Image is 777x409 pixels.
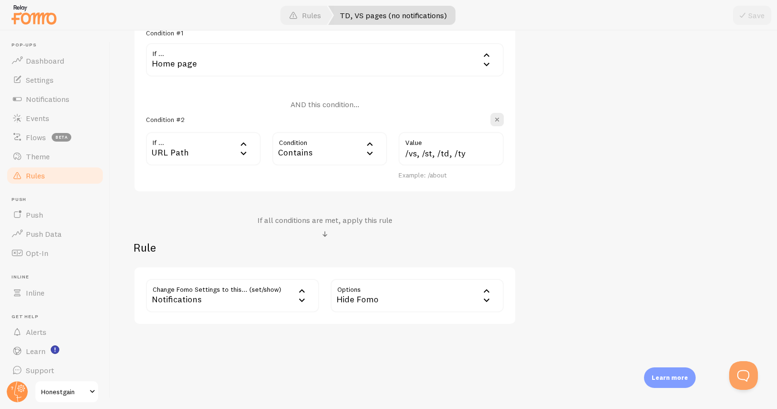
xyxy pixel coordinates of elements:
[399,171,504,180] div: Example: /about
[51,345,59,354] svg: <p>Watch New Feature Tutorials!</p>
[146,29,183,37] h5: Condition #1
[146,132,261,166] div: URL Path
[26,113,49,123] span: Events
[6,283,104,302] a: Inline
[26,152,50,161] span: Theme
[11,197,104,203] span: Push
[41,386,87,398] span: Honestgain
[6,243,104,263] a: Opt-In
[290,99,359,110] h4: AND this condition...
[331,279,504,312] div: Hide Fomo
[6,224,104,243] a: Push Data
[26,229,62,239] span: Push Data
[6,166,104,185] a: Rules
[146,43,504,77] div: Home page
[11,274,104,280] span: Inline
[399,132,504,148] label: Value
[6,51,104,70] a: Dashboard
[6,342,104,361] a: Learn
[10,2,58,27] img: fomo-relay-logo-orange.svg
[26,94,69,104] span: Notifications
[6,70,104,89] a: Settings
[26,75,54,85] span: Settings
[6,322,104,342] a: Alerts
[272,132,387,166] div: Contains
[6,109,104,128] a: Events
[6,89,104,109] a: Notifications
[146,279,319,312] div: Notifications
[26,210,43,220] span: Push
[11,42,104,48] span: Pop-ups
[26,171,45,180] span: Rules
[26,327,46,337] span: Alerts
[26,288,44,298] span: Inline
[133,240,516,255] h2: Rule
[26,248,48,258] span: Opt-In
[729,361,758,390] iframe: Help Scout Beacon - Open
[26,346,45,356] span: Learn
[26,133,46,142] span: Flows
[6,361,104,380] a: Support
[257,215,392,225] h4: If all conditions are met, apply this rule
[26,365,54,375] span: Support
[6,147,104,166] a: Theme
[652,373,688,382] p: Learn more
[6,205,104,224] a: Push
[26,56,64,66] span: Dashboard
[52,133,71,142] span: beta
[34,380,99,403] a: Honestgain
[6,128,104,147] a: Flows beta
[11,314,104,320] span: Get Help
[644,367,696,388] div: Learn more
[146,115,184,124] h5: Condition #2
